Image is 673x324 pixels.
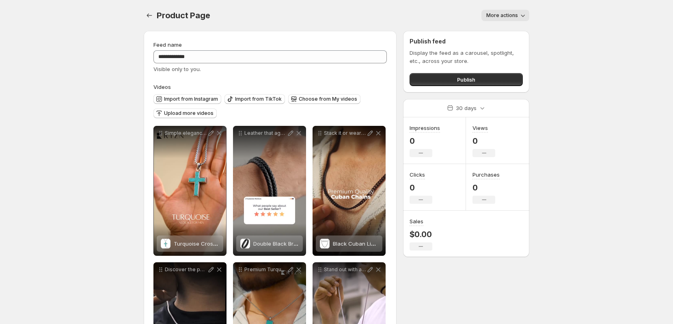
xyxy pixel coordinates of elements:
[410,229,432,239] p: $0.00
[410,124,440,132] h3: Impressions
[153,126,226,256] div: Simple elegance with deep purpose Turquoise cross pendant for menwaterproof sweatproof scratch-re...
[410,171,425,179] h3: Clicks
[472,183,500,192] p: 0
[410,37,523,45] h2: Publish feed
[472,124,488,132] h3: Views
[288,94,360,104] button: Choose from My videos
[253,240,352,247] span: Double Black Braided Leather Bracelet
[164,110,214,117] span: Upload more videos
[165,266,207,273] p: Discover the perfect blend of sophistication and craftsmanship with our artisan mens necklace
[153,94,221,104] button: Import from Instagram
[481,10,529,21] button: More actions
[164,96,218,102] span: Import from Instagram
[457,76,475,84] span: Publish
[153,108,217,118] button: Upload more videos
[324,266,366,273] p: Stand out with artisan mens necklace Handcrafted beauty designed for your unique style
[244,130,287,136] p: Leather that ages beautifully and reviews that speak the truth Your wrist deserves it
[157,11,210,20] span: Product Page
[224,94,285,104] button: Import from TikTok
[153,41,182,48] span: Feed name
[235,96,282,102] span: Import from TikTok
[410,49,523,65] p: Display the feed as a carousel, spotlight, etc., across your store.
[472,136,495,146] p: 0
[299,96,357,102] span: Choose from My videos
[244,266,287,273] p: Premium Turquoise Dog Tag Necklace for Men RTZN necklace necklacedesign necklacelover necklacefor...
[233,126,306,256] div: Leather that ages beautifully and reviews that speak the truth Your wrist deserves itDouble Black...
[144,10,155,21] button: Settings
[472,171,500,179] h3: Purchases
[410,136,440,146] p: 0
[486,12,518,19] span: More actions
[153,84,171,90] span: Videos
[324,130,366,136] p: Stack it or wear it solo this chain does it all Matte black for edge Gold for flex Silver for clean
[313,126,386,256] div: Stack it or wear it solo this chain does it all Matte black for edge Gold for flex Silver for cle...
[174,240,267,247] span: Turquoise Cross Pendant Necklaces
[410,217,423,225] h3: Sales
[165,130,207,136] p: Simple elegance with deep purpose Turquoise cross pendant for menwaterproof sweatproof scratch-re...
[456,104,477,112] p: 30 days
[410,73,523,86] button: Publish
[410,183,432,192] p: 0
[153,66,201,72] span: Visible only to you.
[333,240,416,247] span: Black Cuban Link Chain (3.5mm)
